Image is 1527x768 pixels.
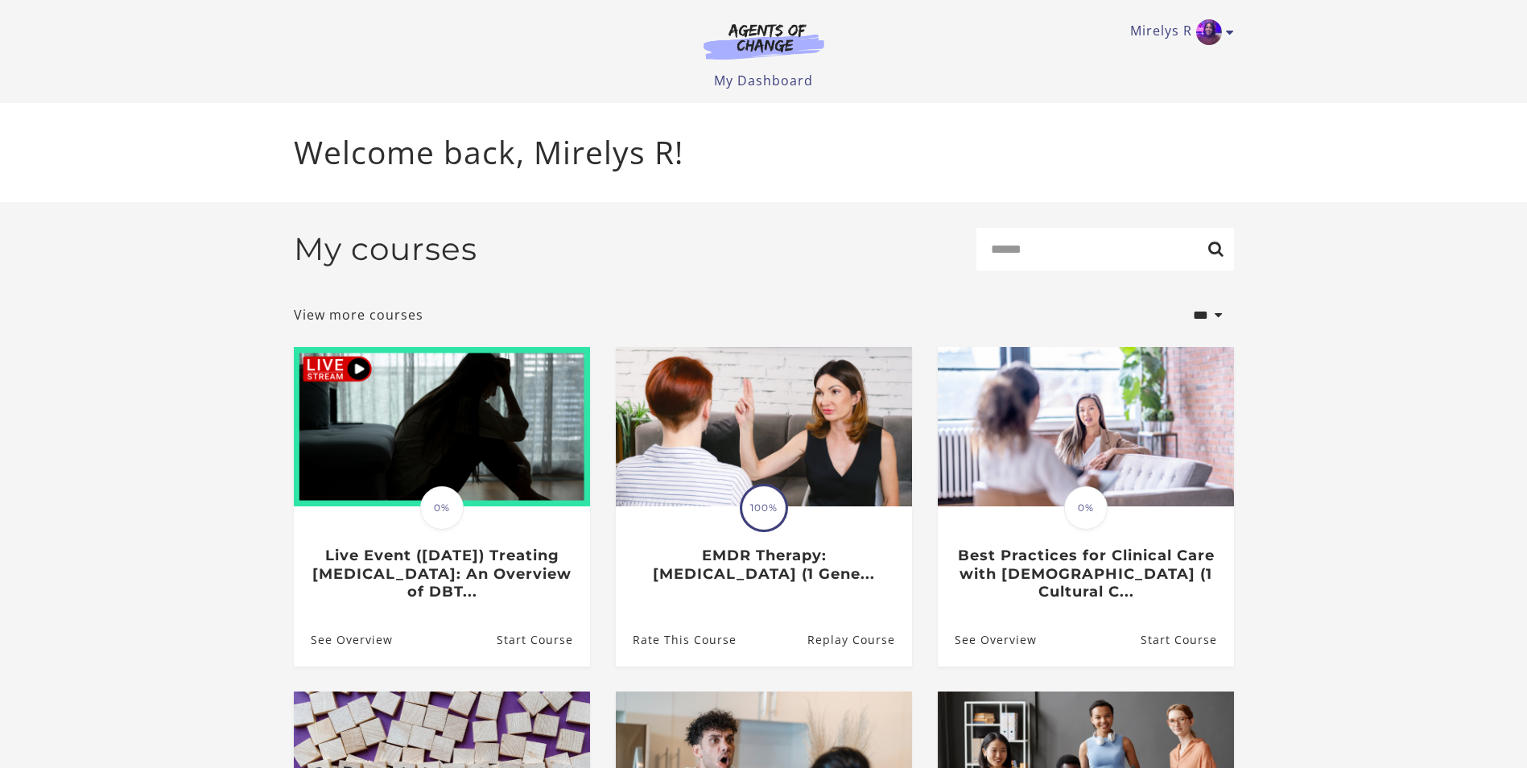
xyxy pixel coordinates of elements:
[294,129,1234,176] p: Welcome back, Mirelys R!
[1130,19,1226,45] a: Toggle menu
[938,613,1037,666] a: Best Practices for Clinical Care with Asian Americans (1 Cultural C...: See Overview
[714,72,813,89] a: My Dashboard
[311,547,572,601] h3: Live Event ([DATE]) Treating [MEDICAL_DATA]: An Overview of DBT...
[687,23,841,60] img: Agents of Change Logo
[955,547,1216,601] h3: Best Practices for Clinical Care with [DEMOGRAPHIC_DATA] (1 Cultural C...
[807,613,911,666] a: EMDR Therapy: Eye Movement Desensitization and Reprocessing (1 Gene...: Resume Course
[294,305,423,324] a: View more courses
[633,547,894,583] h3: EMDR Therapy: [MEDICAL_DATA] (1 Gene...
[742,486,786,530] span: 100%
[420,486,464,530] span: 0%
[1140,613,1233,666] a: Best Practices for Clinical Care with Asian Americans (1 Cultural C...: Resume Course
[616,613,737,666] a: EMDR Therapy: Eye Movement Desensitization and Reprocessing (1 Gene...: Rate This Course
[496,613,589,666] a: Live Event (8/22/25) Treating Anxiety Disorders: An Overview of DBT...: Resume Course
[294,230,477,268] h2: My courses
[1064,486,1108,530] span: 0%
[294,613,393,666] a: Live Event (8/22/25) Treating Anxiety Disorders: An Overview of DBT...: See Overview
